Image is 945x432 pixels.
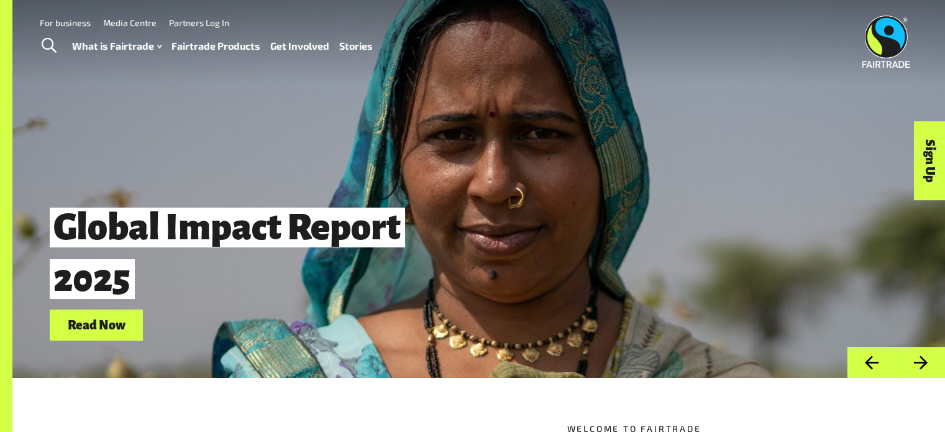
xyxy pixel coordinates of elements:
[103,17,157,28] a: Media Centre
[339,37,373,55] a: Stories
[896,347,945,379] button: Next
[34,30,64,62] a: Toggle Search
[72,37,162,55] a: What is Fairtrade
[862,16,910,68] img: Fairtrade Australia New Zealand logo
[40,17,91,28] a: For business
[50,208,405,299] span: Global Impact Report 2025
[847,347,896,379] button: Previous
[270,37,329,55] a: Get Involved
[169,17,229,28] a: Partners Log In
[50,310,143,341] a: Read Now
[171,37,260,55] a: Fairtrade Products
